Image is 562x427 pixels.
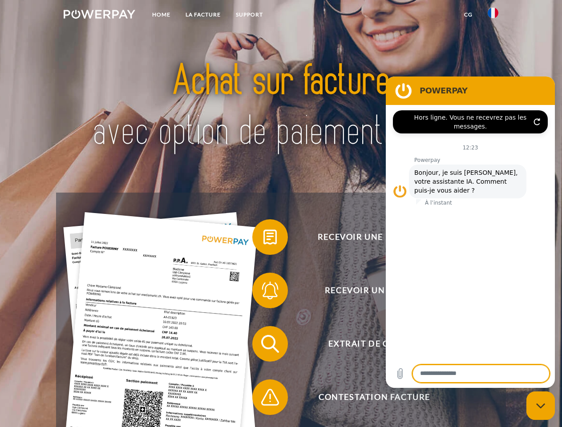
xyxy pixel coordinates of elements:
[252,379,484,415] button: Contestation Facture
[265,273,483,308] span: Recevoir un rappel?
[265,219,483,255] span: Recevoir une facture ?
[259,333,281,355] img: qb_search.svg
[526,391,555,420] iframe: Bouton de lancement de la fenêtre de messagerie, conversation en cours
[265,379,483,415] span: Contestation Facture
[64,10,135,19] img: logo-powerpay-white.svg
[85,43,477,170] img: title-powerpay_fr.svg
[178,7,228,23] a: LA FACTURE
[457,7,480,23] a: CG
[265,326,483,362] span: Extrait de compte
[386,77,555,388] iframe: Fenêtre de messagerie
[259,279,281,302] img: qb_bell.svg
[252,273,484,308] button: Recevoir un rappel?
[252,326,484,362] button: Extrait de compte
[228,7,271,23] a: Support
[145,7,178,23] a: Home
[252,219,484,255] button: Recevoir une facture ?
[259,386,281,408] img: qb_warning.svg
[488,8,498,18] img: fr
[259,226,281,248] img: qb_bill.svg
